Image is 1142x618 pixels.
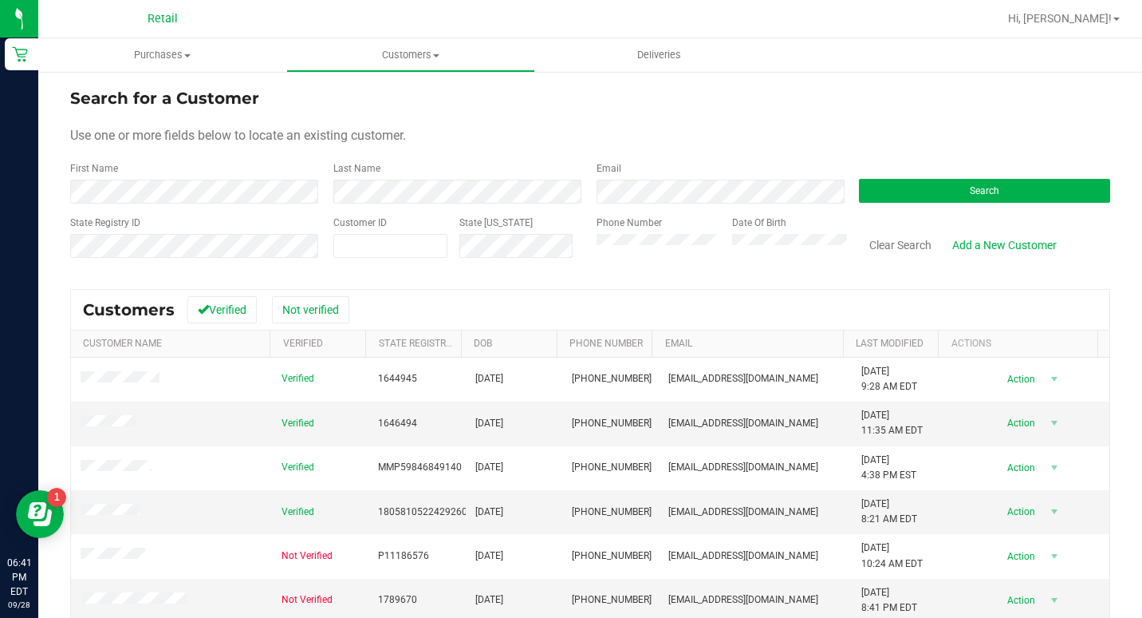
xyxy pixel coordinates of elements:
span: select [1045,368,1065,390]
span: Hi, [PERSON_NAME]! [1008,12,1112,25]
button: Clear Search [859,232,942,259]
span: [PHONE_NUMBER] [572,460,652,475]
span: 1805810522429260 [378,505,467,520]
span: [EMAIL_ADDRESS][DOMAIN_NAME] [668,416,818,431]
a: Customer Name [83,338,162,349]
span: [DATE] 9:28 AM EDT [861,364,917,394]
span: [EMAIL_ADDRESS][DOMAIN_NAME] [668,460,818,475]
span: [EMAIL_ADDRESS][DOMAIN_NAME] [668,371,818,386]
span: Not Verified [282,549,333,564]
span: Search [970,185,999,196]
label: State [US_STATE] [459,216,533,230]
span: [DATE] [475,549,503,564]
a: Add a New Customer [942,232,1067,259]
a: Last Modified [856,338,923,349]
label: Date Of Birth [732,216,786,230]
span: Action [993,501,1045,523]
span: [DATE] 11:35 AM EDT [861,408,923,438]
span: Use one or more fields below to locate an existing customer. [70,128,406,143]
label: Phone Number [597,216,662,230]
span: [EMAIL_ADDRESS][DOMAIN_NAME] [668,505,818,520]
a: Deliveries [535,38,783,72]
iframe: Resource center [16,490,64,538]
inline-svg: Retail [12,46,28,62]
span: Customers [83,300,175,319]
span: [PHONE_NUMBER] [572,549,652,564]
span: Verified [282,460,314,475]
p: 09/28 [7,599,31,611]
span: [DATE] [475,460,503,475]
span: Search for a Customer [70,89,259,108]
span: Customers [287,48,534,62]
a: DOB [474,338,492,349]
span: P11186576 [378,549,429,564]
span: Not Verified [282,592,333,608]
a: Customers [286,38,534,72]
label: State Registry ID [70,216,140,230]
span: [DATE] 8:41 PM EDT [861,585,917,616]
span: [DATE] 8:21 AM EDT [861,497,917,527]
span: Action [993,457,1045,479]
span: Action [993,368,1045,390]
span: select [1045,457,1065,479]
iframe: Resource center unread badge [47,488,66,507]
span: [DATE] [475,505,503,520]
a: Purchases [38,38,286,72]
label: Customer ID [333,216,387,230]
span: [PHONE_NUMBER] [572,592,652,608]
span: Action [993,412,1045,434]
span: select [1045,589,1065,612]
span: Purchases [38,48,286,62]
span: [DATE] 10:24 AM EDT [861,541,923,571]
span: [PHONE_NUMBER] [572,371,652,386]
span: [DATE] [475,416,503,431]
span: Retail [148,12,178,26]
span: [DATE] 4:38 PM EST [861,453,916,483]
span: [PHONE_NUMBER] [572,416,652,431]
span: [DATE] [475,371,503,386]
button: Not verified [272,296,349,323]
span: select [1045,412,1065,434]
a: Phone Number [569,338,643,349]
div: Actions [951,338,1092,349]
p: 06:41 PM EDT [7,556,31,599]
a: Email [665,338,692,349]
span: Action [993,545,1045,568]
span: 1789670 [378,592,417,608]
a: State Registry Id [379,338,463,349]
button: Verified [187,296,257,323]
button: Search [859,179,1110,203]
span: [EMAIL_ADDRESS][DOMAIN_NAME] [668,592,818,608]
span: Verified [282,371,314,386]
label: Last Name [333,161,380,176]
span: [DATE] [475,592,503,608]
span: Verified [282,416,314,431]
a: Verified [283,338,323,349]
span: [PHONE_NUMBER] [572,505,652,520]
span: MMP59846849140 [378,460,462,475]
span: [EMAIL_ADDRESS][DOMAIN_NAME] [668,549,818,564]
span: select [1045,501,1065,523]
span: Deliveries [616,48,703,62]
label: First Name [70,161,118,176]
label: Email [597,161,621,176]
span: Action [993,589,1045,612]
span: Verified [282,505,314,520]
span: 1644945 [378,371,417,386]
span: select [1045,545,1065,568]
span: 1646494 [378,416,417,431]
